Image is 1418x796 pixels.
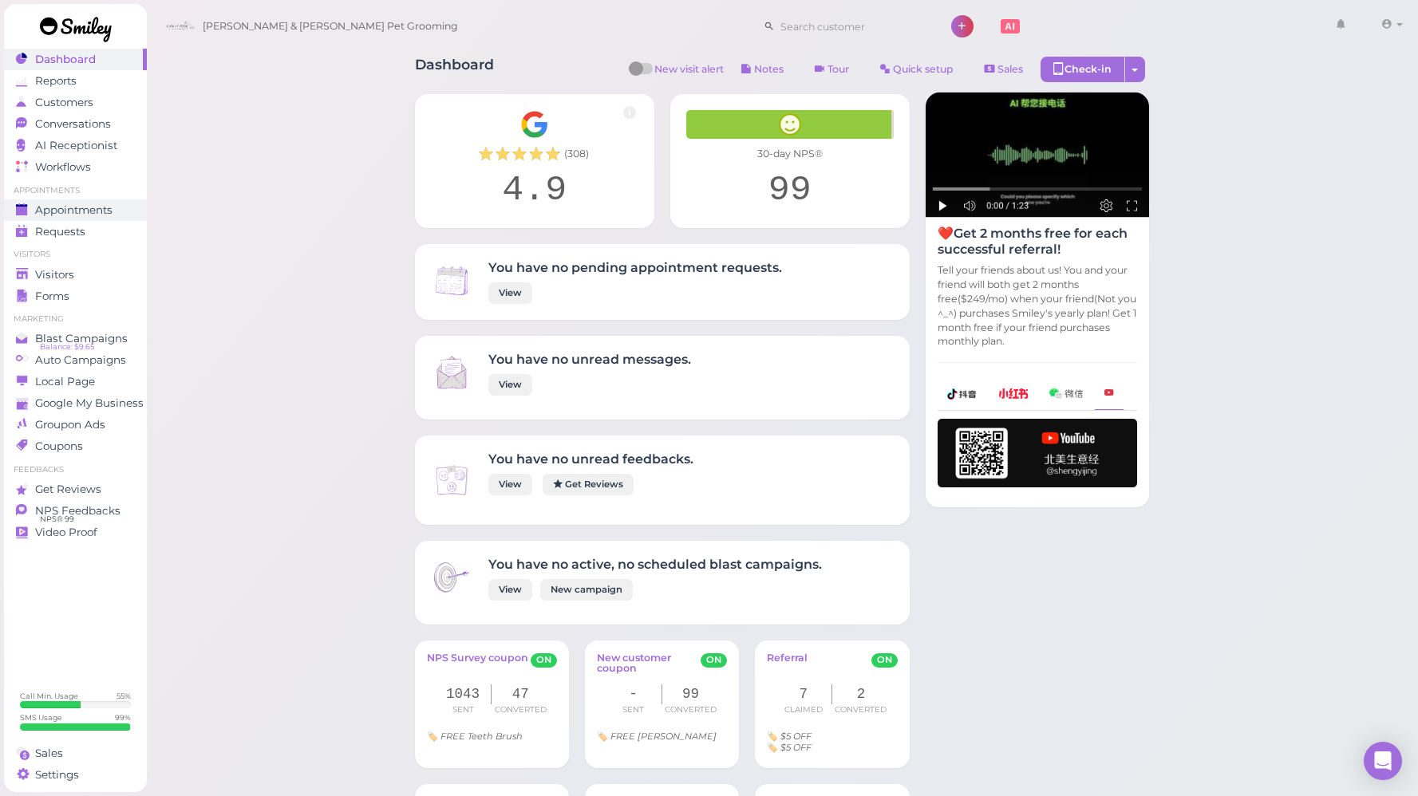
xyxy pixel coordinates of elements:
div: 99 [662,684,720,704]
span: Workflows [35,160,91,174]
span: Conversations [35,117,111,131]
a: Conversations [4,113,147,135]
span: Sales [997,63,1023,75]
div: 1043 [435,684,492,704]
img: wechat-a99521bb4f7854bbf8f190d1356e2cdb.png [1049,388,1083,399]
div: Invitee Coupon title [767,731,897,741]
span: Video Proof [35,526,97,539]
a: Forms [4,286,147,307]
div: - [605,684,662,704]
a: Local Page [4,371,147,392]
div: Sent [435,704,492,715]
div: 99 [686,169,894,212]
a: View [488,282,532,304]
img: Google__G__Logo-edd0e34f60d7ca4a2f4ece79cff21ae3.svg [520,110,549,139]
div: Converted [832,704,890,715]
span: Google My Business [35,396,144,410]
div: Converted [662,704,720,715]
span: [PERSON_NAME] & [PERSON_NAME] Pet Grooming [203,4,458,49]
a: Reports [4,70,147,92]
img: Inbox [431,459,472,501]
span: Appointments [35,203,113,217]
img: xhs-786d23addd57f6a2be217d5a65f4ab6b.png [998,388,1029,399]
a: Visitors [4,264,147,286]
a: Coupons [4,435,147,457]
div: 55 % [117,691,131,701]
div: Open Intercom Messenger [1364,742,1402,780]
span: Customers [35,96,93,109]
i: FREE [PERSON_NAME] [610,731,717,742]
a: Sales [4,743,147,764]
div: Coupon title [767,743,897,752]
span: Requests [35,225,85,238]
h1: Dashboard [415,57,494,86]
a: New campaign [540,579,633,601]
div: 30-day NPS® [686,147,894,161]
span: Groupon Ads [35,418,105,431]
span: Forms [35,290,69,303]
a: New customer coupon [597,652,701,676]
a: Tour [801,57,863,82]
img: douyin-2727e60b7b0d5d1bbe969c21619e8014.png [947,388,978,400]
div: Converted [492,704,549,715]
span: Auto Campaigns [35,353,126,367]
span: ON [531,653,557,668]
span: NPS Feedbacks [35,504,120,518]
li: Feedbacks [4,464,147,475]
div: SMS Usage [20,712,62,723]
a: View [488,474,532,495]
a: NPS Feedbacks NPS® 99 [4,500,147,522]
span: Coupons [35,439,83,453]
a: Dashboard [4,49,147,70]
a: NPS Survey coupon [427,652,528,676]
button: Notes [728,57,797,82]
span: Dashboard [35,53,96,66]
span: Settings [35,768,79,782]
input: Search customer [775,14,930,39]
img: Inbox [431,260,472,301]
li: Marketing [4,313,147,325]
span: Blast Campaigns [35,332,128,345]
span: ON [871,653,898,668]
span: ON [701,653,727,668]
a: AI Receptionist [4,135,147,156]
a: Sales [971,57,1037,82]
div: 2 [832,684,890,704]
a: View [488,374,532,396]
li: Appointments [4,185,147,196]
li: Visitors [4,249,147,260]
div: Call Min. Usage [20,691,78,701]
span: Sales [35,747,63,760]
div: Sent [605,704,662,715]
a: Workflows [4,156,147,178]
span: ( 308 ) [564,147,589,161]
a: Referral [767,652,808,676]
h4: You have no unread feedbacks. [488,451,693,467]
a: Get Reviews [4,479,147,500]
span: Visitors [35,268,74,282]
a: Appointments [4,199,147,221]
p: Tell your friends about us! You and your friend will both get 2 months free($249/mo) when your fr... [938,263,1137,349]
i: $5 OFF [780,742,812,753]
h4: You have no pending appointment requests. [488,260,782,275]
img: Inbox [431,352,472,393]
a: Blast Campaigns Balance: $9.65 [4,328,147,349]
span: Get Reviews [35,483,101,496]
span: Local Page [35,375,95,388]
span: Reports [35,74,77,88]
i: FREE Teeth Brush [440,731,523,742]
span: NPS® 99 [40,513,74,526]
a: View [488,579,532,601]
div: 99 % [115,712,131,723]
span: Balance: $9.65 [40,341,94,353]
div: Coupon title [597,731,727,741]
span: New visit alert [654,62,724,86]
div: Coupon title [427,731,557,741]
h4: You have no unread messages. [488,352,691,367]
div: 4.9 [431,169,638,212]
img: youtube-h-92280983ece59b2848f85fc261e8ffad.png [938,419,1137,487]
div: 47 [492,684,549,704]
span: AI Receptionist [35,139,117,152]
div: Claimed [775,704,832,715]
a: Quick setup [867,57,967,82]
